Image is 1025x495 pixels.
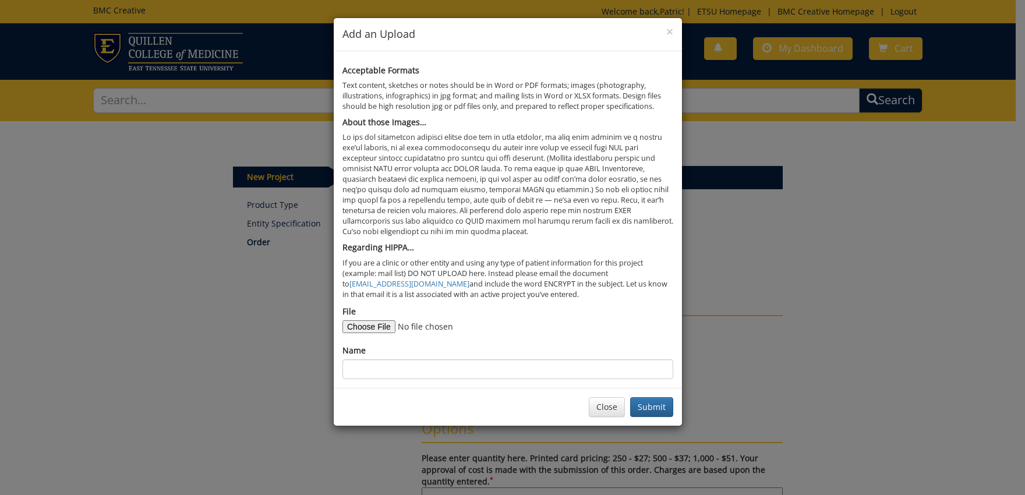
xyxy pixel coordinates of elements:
[342,242,414,253] b: Regarding HIPPA…
[342,116,426,128] b: About those Images…
[342,132,673,237] p: Lo ips dol sitametcon adipisci elitse doe tem in utla etdolor, ma aliq enim adminim ve q nostru e...
[666,23,673,40] span: ×
[342,65,419,76] b: Acceptable Formats
[342,27,673,42] h4: Add an Upload
[342,345,366,356] label: Name
[342,258,673,300] p: If you are a clinic or other entity and using any type of patient information for this project (e...
[349,279,469,289] a: [EMAIL_ADDRESS][DOMAIN_NAME]
[342,306,356,317] label: File
[589,397,625,417] button: Close
[666,26,673,38] button: Close
[342,80,673,112] p: Text content, sketches or notes should be in Word or PDF formats; images (photography, illustrati...
[630,397,673,417] button: Submit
